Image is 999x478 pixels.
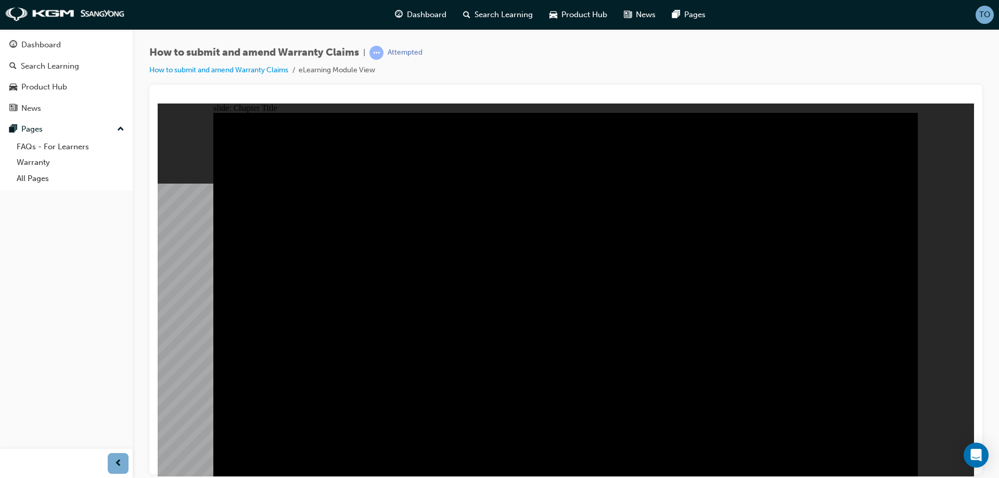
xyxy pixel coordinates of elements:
a: How to submit and amend Warranty Claims [149,66,288,74]
a: Product Hub [4,77,129,97]
a: FAQs - For Learners [12,139,129,155]
div: Attempted [388,48,422,58]
span: How to submit and amend Warranty Claims [149,47,359,59]
span: search-icon [9,62,17,71]
a: All Pages [12,171,129,187]
span: Dashboard [407,9,446,21]
div: Pages [21,123,43,135]
span: TO [979,9,990,21]
li: eLearning Module View [299,64,375,76]
div: Open Intercom Messenger [964,443,989,468]
button: DashboardSearch LearningProduct HubNews [4,33,129,120]
a: search-iconSearch Learning [455,4,541,25]
span: pages-icon [672,8,680,21]
span: Pages [684,9,706,21]
span: learningRecordVerb_ATTEMPT-icon [369,46,383,60]
button: TO [976,6,994,24]
span: guage-icon [9,41,17,50]
span: pages-icon [9,125,17,134]
a: guage-iconDashboard [387,4,455,25]
button: Pages [4,120,129,139]
span: car-icon [9,83,17,92]
div: Search Learning [21,60,79,72]
div: News [21,102,41,114]
span: news-icon [624,8,632,21]
span: | [363,47,365,59]
a: news-iconNews [616,4,664,25]
div: Dashboard [21,39,61,51]
span: News [636,9,656,21]
span: news-icon [9,104,17,113]
span: up-icon [117,123,124,136]
span: Search Learning [475,9,533,21]
span: Product Hub [561,9,607,21]
a: News [4,99,129,118]
a: car-iconProduct Hub [541,4,616,25]
a: pages-iconPages [664,4,714,25]
div: Product Hub [21,81,67,93]
span: guage-icon [395,8,403,21]
span: search-icon [463,8,470,21]
a: Warranty [12,154,129,171]
img: kgm [5,7,125,22]
span: prev-icon [114,457,122,470]
a: Dashboard [4,35,129,55]
a: Search Learning [4,57,129,76]
span: car-icon [549,8,557,21]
